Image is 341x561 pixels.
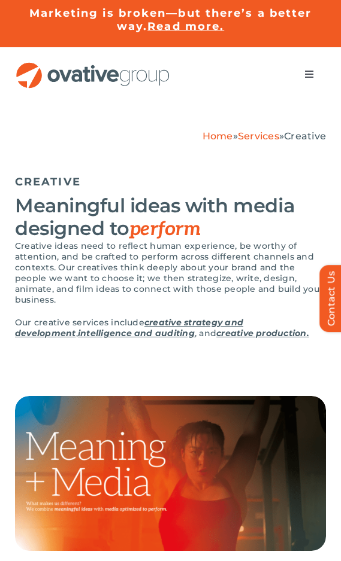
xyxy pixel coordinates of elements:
[15,317,243,339] a: creative strategy and development
[15,396,326,551] img: Creative – Image Feature
[238,130,279,142] a: Services
[292,62,326,86] nav: Menu
[216,328,309,339] a: creative production.
[15,61,171,72] a: OG_Full_horizontal_RGB
[129,218,201,240] em: perform
[203,130,233,142] a: Home
[203,130,326,142] span: » »
[284,130,326,142] span: Creative
[15,194,326,240] h2: Meaningful ideas with media designed to
[29,7,312,33] a: Marketing is broken—but there’s a better way.
[15,240,326,305] p: Creative ideas need to reflect human experience, be worthy of attention, and be crafted to perfor...
[147,20,224,33] a: Read more.
[15,317,326,339] p: Our creative services include , , and
[78,328,195,339] a: intelligence and auditing
[15,175,326,188] h5: CREATIVE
